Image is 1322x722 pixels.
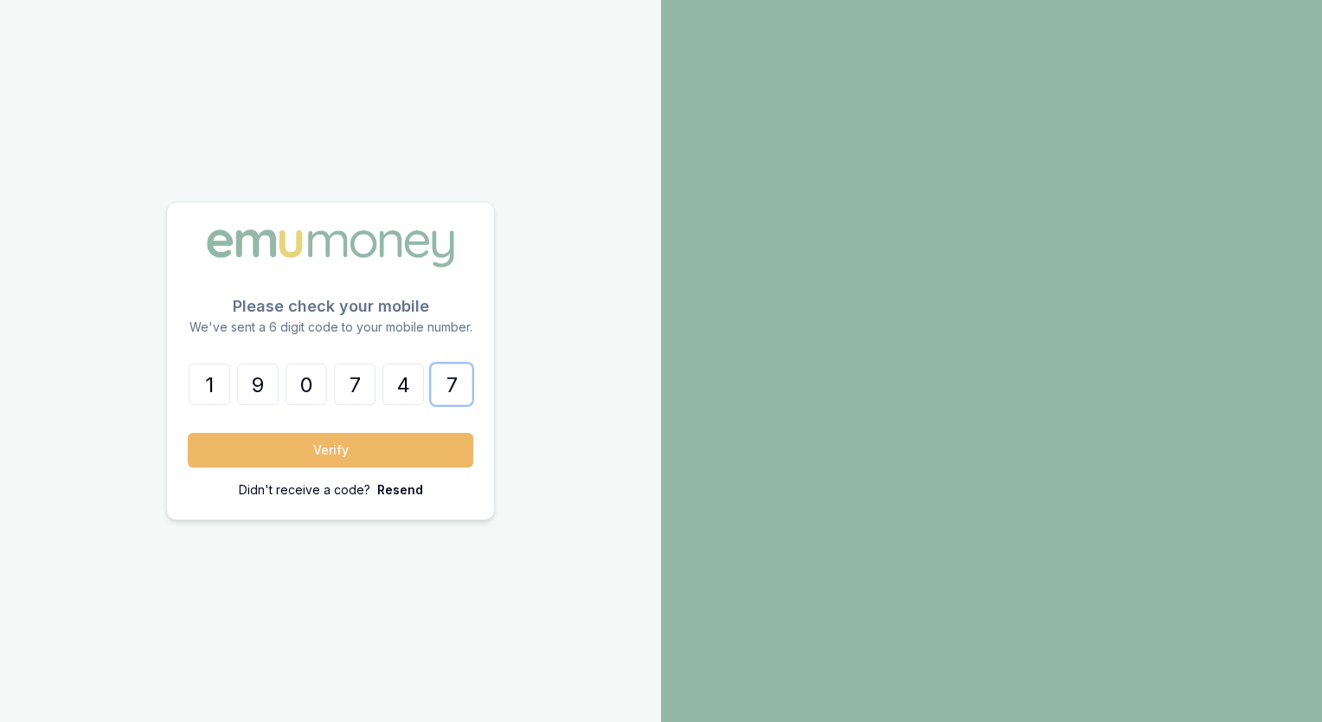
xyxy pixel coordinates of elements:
p: Resend [377,481,423,499]
button: Verify [188,433,473,467]
p: Didn't receive a code? [239,481,370,499]
img: Emu Money [201,223,460,274]
p: Please check your mobile [188,294,473,319]
p: We've sent a 6 digit code to your mobile number. [188,319,473,336]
